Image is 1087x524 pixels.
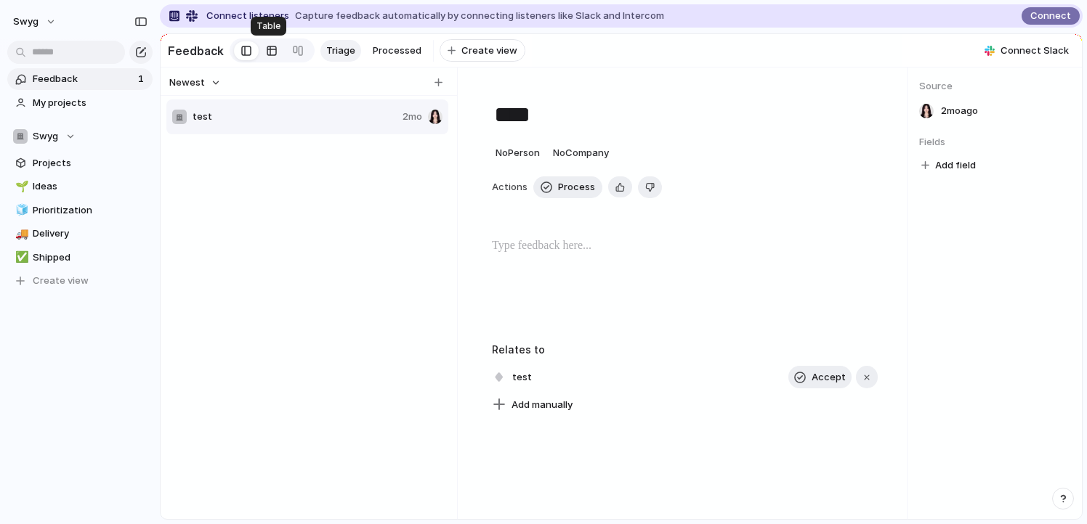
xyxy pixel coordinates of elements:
a: Triage [320,40,361,62]
span: No Company [553,147,609,158]
span: 2mo [403,110,422,124]
button: Newest [167,73,223,92]
a: My projects [7,92,153,114]
span: Ideas [33,179,148,194]
button: Connect Slack [979,40,1075,62]
span: Source [919,79,1070,94]
button: 🧊 [13,203,28,218]
button: 🌱 [13,179,28,194]
a: Projects [7,152,153,174]
button: Add manually [487,395,578,415]
div: ✅ [15,249,25,266]
span: Connect [1030,9,1071,23]
button: Accept [788,366,852,389]
button: Create view [7,270,153,292]
span: Prioritization [33,203,148,218]
button: Add field [919,156,978,175]
a: Processed [367,40,427,62]
span: Capture feedback automatically by connecting listeners like Slack and Intercom [295,9,664,23]
button: Create view [440,39,525,62]
div: 🧊 [15,202,25,218]
span: Connect Slack [1001,44,1069,58]
div: Table [251,17,286,36]
span: Fields [919,135,1070,150]
button: NoCompany [549,142,613,165]
a: Feedback1 [7,68,153,90]
div: 🚚 [15,226,25,242]
span: Add field [935,158,976,173]
a: ✅Shipped [7,247,153,269]
a: 🧊Prioritization [7,200,153,221]
span: Accept [812,370,846,385]
span: Triage [326,44,355,58]
span: test [193,110,397,124]
span: 1 [138,72,147,86]
span: My projects [33,96,148,110]
span: Create view [33,274,89,288]
button: NoPerson [492,142,543,165]
span: Add manually [512,398,573,412]
button: Process [533,176,602,198]
span: swyg [13,15,39,29]
button: Swyg [7,126,153,147]
span: Process [558,180,595,195]
button: ✅ [13,250,28,265]
button: Connect [1022,7,1080,25]
span: Newest [169,75,205,90]
span: 2mo ago [941,104,978,118]
span: test [508,367,536,388]
span: Processed [373,44,421,58]
span: Actions [492,180,528,195]
button: swyg [7,10,64,33]
a: 🌱Ideas [7,176,153,197]
button: Delete [638,176,662,198]
span: Projects [33,156,148,171]
span: Feedback [33,72,134,86]
span: Create view [461,44,517,58]
a: 🚚Delivery [7,223,153,245]
span: Connect listeners [206,9,289,23]
button: 🚚 [13,226,28,241]
span: No Person [496,147,540,158]
h3: Relates to [492,342,878,357]
span: Delivery [33,226,148,241]
span: Shipped [33,250,148,265]
h2: Feedback [168,42,224,60]
span: Swyg [33,129,58,144]
div: 🌱 [15,179,25,195]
